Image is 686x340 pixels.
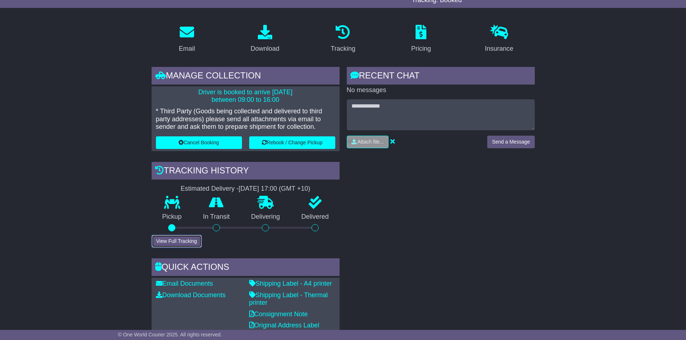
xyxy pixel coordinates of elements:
[487,136,534,148] button: Send a Message
[156,291,226,299] a: Download Documents
[152,185,340,193] div: Estimated Delivery -
[249,322,319,329] a: Original Address Label
[291,213,340,221] p: Delivered
[174,22,199,56] a: Email
[347,86,535,94] p: No messages
[239,185,310,193] div: [DATE] 17:00 (GMT +10)
[179,44,195,54] div: Email
[249,291,328,307] a: Shipping Label - Thermal printer
[192,213,241,221] p: In Transit
[152,67,340,86] div: Manage collection
[152,258,340,278] div: Quick Actions
[407,22,436,56] a: Pricing
[156,280,213,287] a: Email Documents
[156,108,335,131] p: * Third Party (Goods being collected and delivered to third party addresses) please send all atta...
[249,136,335,149] button: Rebook / Change Pickup
[485,44,514,54] div: Insurance
[246,22,284,56] a: Download
[249,310,308,318] a: Consignment Note
[118,332,222,337] span: © One World Courier 2025. All rights reserved.
[347,67,535,86] div: RECENT CHAT
[241,213,291,221] p: Delivering
[251,44,279,54] div: Download
[152,162,340,181] div: Tracking history
[152,235,202,248] button: View Full Tracking
[156,136,242,149] button: Cancel Booking
[331,44,355,54] div: Tracking
[480,22,518,56] a: Insurance
[249,280,332,287] a: Shipping Label - A4 printer
[326,22,360,56] a: Tracking
[156,89,335,104] p: Driver is booked to arrive [DATE] between 09:00 to 16:00
[152,213,193,221] p: Pickup
[411,44,431,54] div: Pricing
